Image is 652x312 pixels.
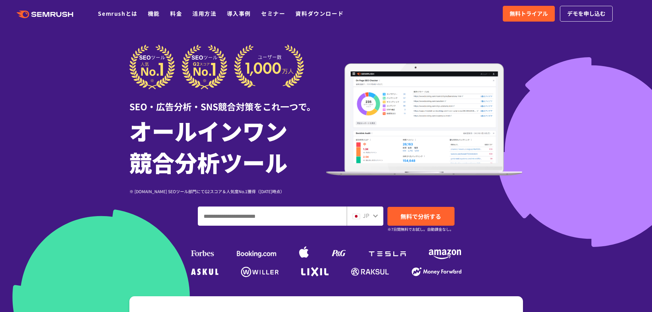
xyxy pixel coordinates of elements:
small: ※7日間無料でお試し。自動課金なし。 [387,226,453,233]
div: ※ [DOMAIN_NAME] SEOツール部門にてG2スコア＆人気度No.1獲得（[DATE]時点） [129,188,326,195]
h1: オールインワン 競合分析ツール [129,115,326,178]
input: ドメイン、キーワードまたはURLを入力してください [198,207,346,225]
a: 活用方法 [192,9,216,17]
span: デモを申し込む [567,9,605,18]
a: 資料ダウンロード [295,9,344,17]
a: 導入事例 [227,9,251,17]
a: 無料トライアル [503,6,555,22]
a: 機能 [148,9,160,17]
span: 無料で分析する [400,212,441,221]
a: 無料で分析する [387,207,455,226]
a: Semrushとは [98,9,137,17]
span: JP [363,211,369,220]
div: SEO・広告分析・SNS競合対策をこれ一つで。 [129,89,326,113]
a: セミナー [261,9,285,17]
a: 料金 [170,9,182,17]
a: デモを申し込む [560,6,613,22]
span: 無料トライアル [510,9,548,18]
